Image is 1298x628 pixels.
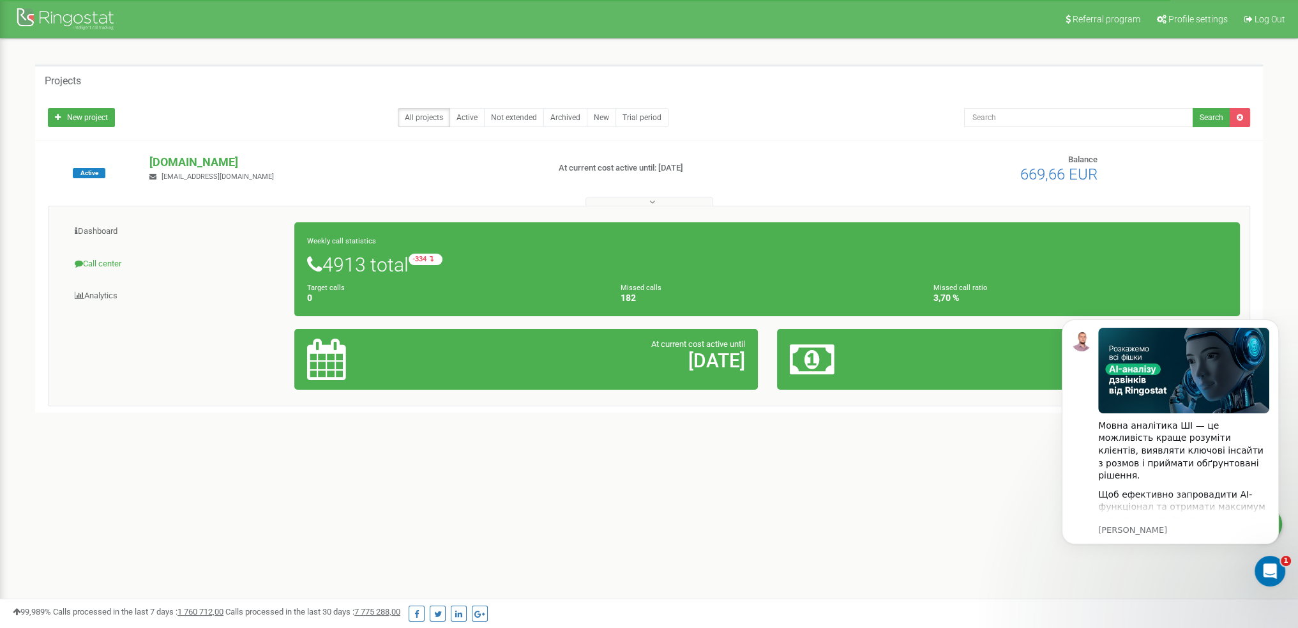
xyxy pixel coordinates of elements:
[53,607,223,617] span: Calls processed in the last 7 days :
[26,24,111,44] img: logo
[57,203,124,213] span: Оцініть бесіду
[45,75,81,87] h5: Projects
[185,20,211,46] img: Profile image for Daria
[398,108,450,127] a: All projects
[409,254,442,265] small: -334
[942,350,1227,371] h2: 669,54 €
[48,108,115,127] a: New project
[58,216,295,247] a: Dashboard
[587,108,616,127] a: New
[26,342,214,369] div: API Ringostat. API-запит з'єднання 2х номерів
[26,202,52,227] img: Profile image for Daria
[58,280,295,312] a: Analytics
[84,215,138,228] div: • 1 дн. тому
[26,379,214,392] div: AI. Загальна інформація та вартість
[1281,556,1291,566] span: 1
[620,293,914,303] h4: 182
[13,172,243,239] div: Нещодавнє повідомленняProfile image for DariaОцініть бесідуDaria•1 дн. тому
[94,431,161,440] span: Повідомлення
[190,431,236,440] span: Допомога
[19,337,237,374] div: API Ringostat. API-запит з'єднання 2х номерів
[26,91,230,112] p: Вiтаю 👋
[1043,300,1298,594] iframe: Intercom notifications повідомлення
[57,215,81,228] div: Daria
[1255,556,1285,586] iframe: Intercom live chat
[1168,14,1228,24] span: Profile settings
[19,374,237,397] div: AI. Загальна інформація та вартість
[26,183,229,196] div: Нещодавнє повідомлення
[177,607,223,617] u: 1 760 712,00
[13,245,243,294] div: Напишіть нам повідомленняЗазвичай ми відповідаємо за хвилину
[13,191,242,238] div: Profile image for DariaОцініть бесідуDaria•1 дн. тому
[354,607,400,617] u: 7 775 288,00
[225,607,400,617] span: Calls processed in the last 30 days :
[307,293,601,303] h4: 0
[1068,155,1098,164] span: Balance
[615,108,668,127] a: Trial period
[449,108,485,127] a: Active
[1073,14,1140,24] span: Referral program
[26,270,213,283] div: Зазвичай ми відповідаємо за хвилину
[161,20,186,46] img: Profile image for Tetiana
[170,399,255,450] button: Допомога
[1020,165,1098,183] span: 669,66 EUR
[933,284,987,292] small: Missed call ratio
[307,254,1227,275] h1: 4913 total
[26,256,213,270] div: Напишіть нам повідомлення
[307,284,345,292] small: Target calls
[307,237,376,245] small: Weekly call statistics
[21,431,63,440] span: Головна
[1255,14,1285,24] span: Log Out
[13,607,51,617] span: 99,989%
[73,168,105,178] span: Active
[19,306,237,332] button: Пошук в статтях
[162,172,274,181] span: [EMAIL_ADDRESS][DOMAIN_NAME]
[58,249,295,280] a: Call center
[651,339,745,349] span: At current cost active until
[964,108,1193,127] input: Search
[559,162,845,174] p: At current cost active until: [DATE]
[26,112,230,156] p: Чим вам допомогти?
[220,20,243,43] div: Закрити
[484,108,544,127] a: Not extended
[149,154,538,171] p: [DOMAIN_NAME]
[137,20,162,46] img: Profile image for Artur
[460,350,745,371] h2: [DATE]
[620,284,661,292] small: Missed calls
[1193,108,1230,127] button: Search
[933,293,1227,303] h4: 3,70 %
[26,312,112,326] span: Пошук в статтях
[85,399,170,450] button: Повідомлення
[543,108,587,127] a: Archived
